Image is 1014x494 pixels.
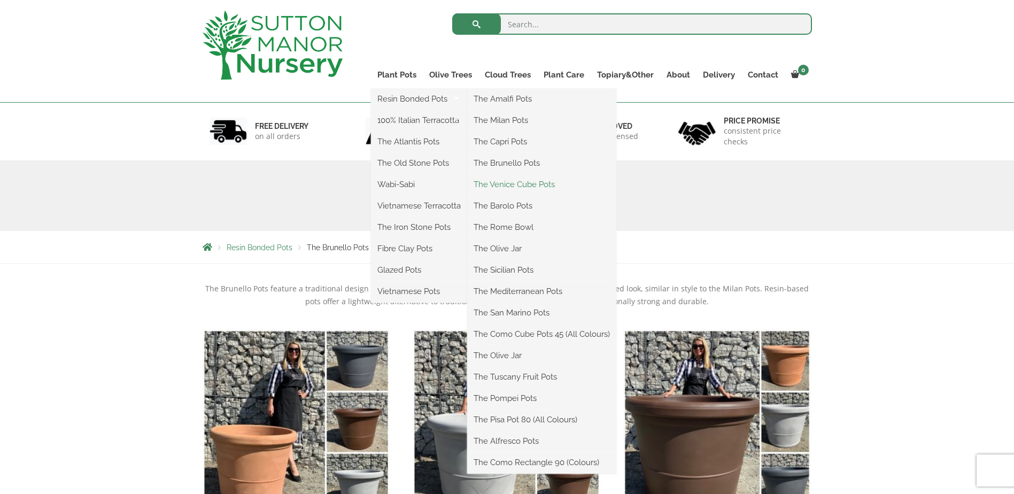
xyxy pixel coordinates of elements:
h6: Price promise [724,116,805,126]
h6: FREE DELIVERY [255,121,308,131]
a: Delivery [696,67,741,82]
a: Vietnamese Pots [371,283,467,299]
a: The Amalfi Pots [467,91,616,107]
a: Plant Pots [371,67,423,82]
p: on all orders [255,131,308,142]
nav: Breadcrumbs [203,243,812,251]
a: The Mediterranean Pots [467,283,616,299]
a: The Iron Stone Pots [371,219,467,235]
a: The Tuscany Fruit Pots [467,369,616,385]
a: The Como Cube Pots 45 (All Colours) [467,326,616,342]
img: logo [203,11,343,80]
img: 4.jpg [678,115,716,148]
a: The Old Stone Pots [371,155,467,171]
a: The Barolo Pots [467,198,616,214]
a: The Olive Jar [467,241,616,257]
p: The Brunello Pots feature a traditional design with a modern twist, finished with a thicker rim a... [203,282,812,308]
a: The Milan Pots [467,112,616,128]
a: About [660,67,696,82]
a: Plant Care [537,67,591,82]
a: The Olive Jar [467,348,616,364]
a: The Brunello Pots [467,155,616,171]
a: Fibre Clay Pots [371,241,467,257]
a: The Alfresco Pots [467,433,616,449]
a: Wabi-Sabi [371,176,467,192]
a: Glazed Pots [371,262,467,278]
a: The San Marino Pots [467,305,616,321]
span: The Brunello Pots [307,243,369,252]
a: Olive Trees [423,67,478,82]
a: The Como Rectangle 90 (Colours) [467,454,616,470]
a: 100% Italian Terracotta [371,112,467,128]
p: consistent price checks [724,126,805,147]
a: The Rome Bowl [467,219,616,235]
a: The Venice Cube Pots [467,176,616,192]
a: The Pompei Pots [467,390,616,406]
a: The Pisa Pot 80 (All Colours) [467,412,616,428]
a: Cloud Trees [478,67,537,82]
img: 2.jpg [366,118,403,145]
a: Resin Bonded Pots [371,91,467,107]
img: 1.jpg [210,118,247,145]
a: The Sicilian Pots [467,262,616,278]
a: The Atlantis Pots [371,134,467,150]
a: Resin Bonded Pots [227,243,292,252]
a: The Capri Pots [467,134,616,150]
a: Contact [741,67,785,82]
input: Search... [452,13,812,35]
h1: The Brunello Pots [203,186,812,205]
a: 0 [785,67,812,82]
a: Topiary&Other [591,67,660,82]
a: Vietnamese Terracotta [371,198,467,214]
span: 0 [798,65,809,75]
